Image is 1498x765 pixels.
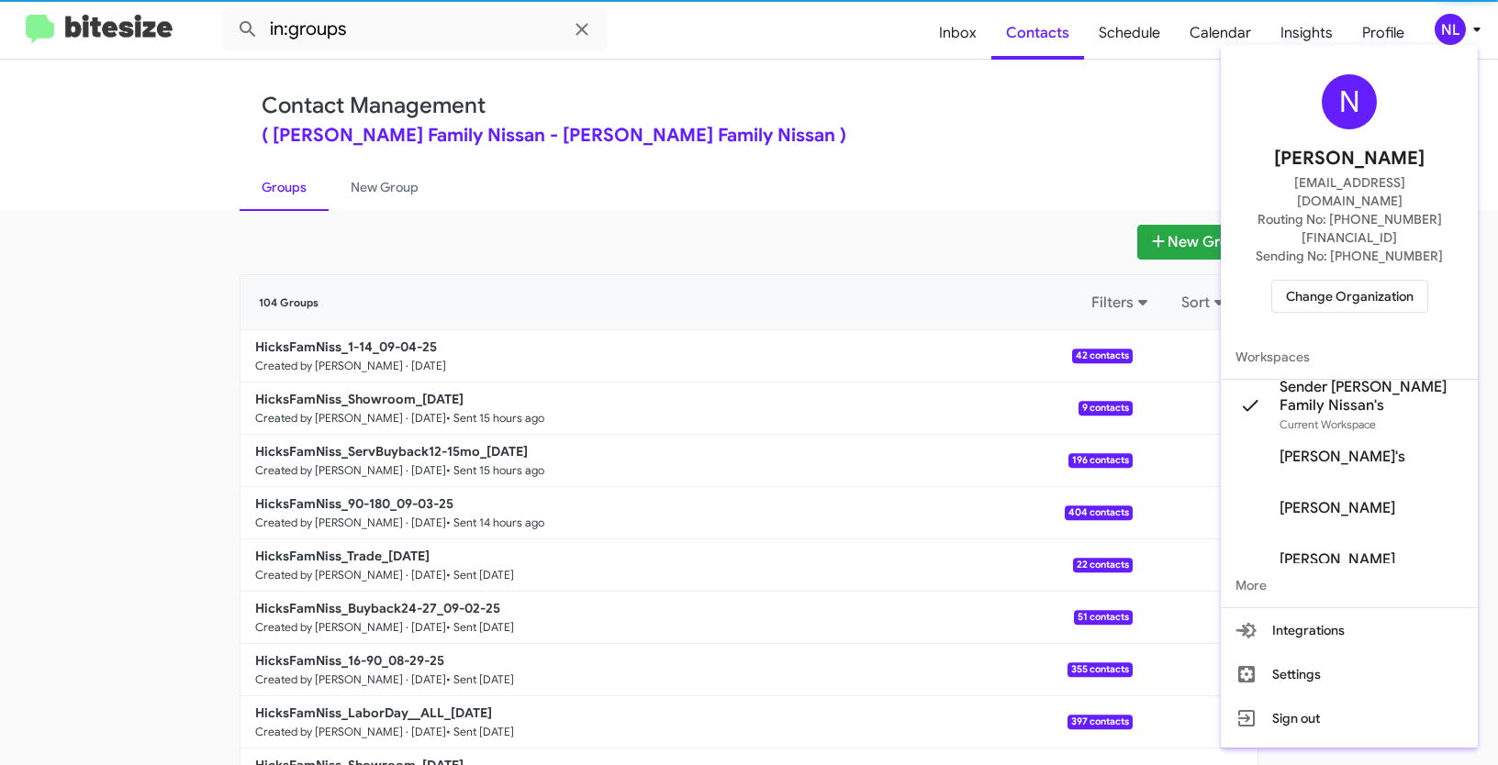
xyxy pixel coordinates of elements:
span: Current Workspace [1280,417,1376,431]
span: Sending No: [PHONE_NUMBER] [1256,247,1443,265]
span: More [1221,563,1478,607]
span: Routing No: [PHONE_NUMBER][FINANCIAL_ID] [1243,210,1456,247]
span: [PERSON_NAME] [1280,550,1395,569]
button: Change Organization [1271,280,1428,313]
button: Integrations [1221,608,1478,652]
span: Change Organization [1286,281,1414,312]
div: N [1322,74,1377,129]
span: [PERSON_NAME] [1274,144,1425,173]
button: Settings [1221,652,1478,696]
span: Workspaces [1221,335,1478,379]
span: [PERSON_NAME]'s [1280,448,1405,466]
span: [PERSON_NAME] [1280,499,1395,517]
span: Sender [PERSON_NAME] Family Nissan's [1280,378,1463,415]
span: [EMAIL_ADDRESS][DOMAIN_NAME] [1243,173,1456,210]
button: Sign out [1221,696,1478,740]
